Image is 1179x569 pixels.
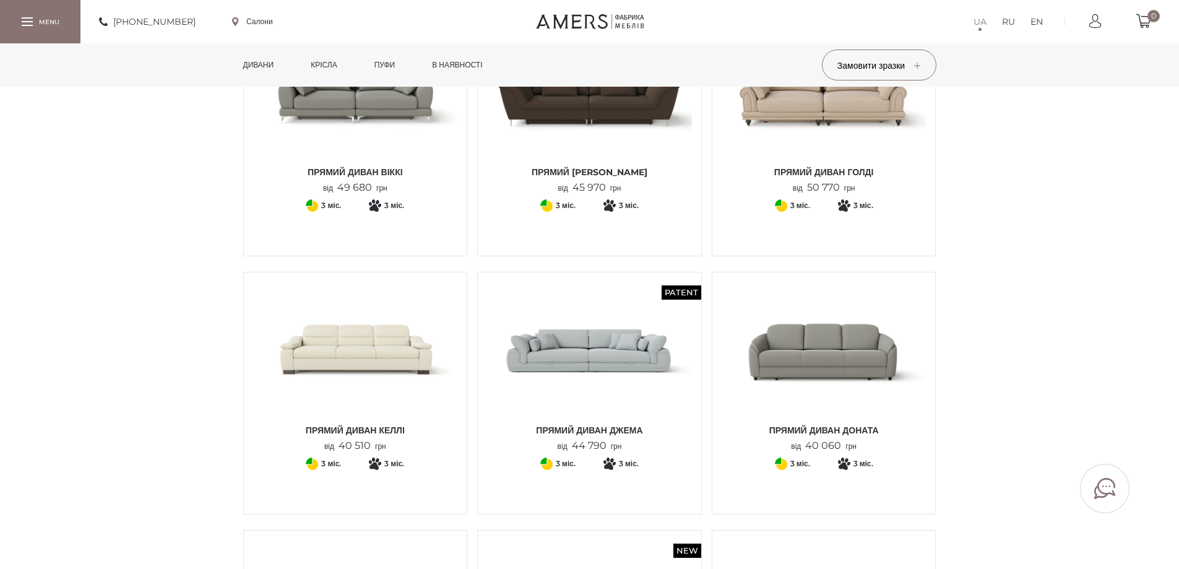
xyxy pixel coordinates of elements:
[1002,14,1015,29] a: RU
[722,166,926,178] span: Прямий диван ГОЛДІ
[722,424,926,437] span: Прямий Диван ДОНАТА
[253,424,458,437] span: Прямий диван КЕЛЛІ
[324,440,386,452] p: від грн
[384,456,404,471] span: 3 міс.
[662,285,701,300] span: Patent
[619,456,639,471] span: 3 міс.
[556,456,576,471] span: 3 міс.
[790,198,810,213] span: 3 міс.
[722,24,926,194] a: New Patent Прямий диван ГОЛДІ Прямий диван ГОЛДІ Прямий диван ГОЛДІ від50 770грн
[321,456,341,471] span: 3 міс.
[323,182,387,194] p: від грн
[253,282,458,452] a: Прямий диван КЕЛЛІ Прямий диван КЕЛЛІ Прямий диван КЕЛЛІ від40 510грн
[1147,10,1160,22] span: 0
[487,166,692,178] span: Прямий [PERSON_NAME]
[487,424,692,437] span: Прямий диван ДЖЕМА
[853,456,873,471] span: 3 міс.
[365,43,405,87] a: Пуфи
[487,24,692,194] a: New Patent Прямий Диван Грейсі Прямий Диван Грейсі Прямий [PERSON_NAME] від45 970грн
[803,181,844,193] span: 50 770
[487,282,692,452] a: Patent Прямий диван ДЖЕМА Прямий диван ДЖЕМА Прямий диван ДЖЕМА від44 790грн
[333,181,376,193] span: 49 680
[568,181,610,193] span: 45 970
[793,182,855,194] p: від грн
[558,440,622,452] p: від грн
[619,198,639,213] span: 3 міс.
[853,198,873,213] span: 3 міс.
[99,14,196,29] a: [PHONE_NUMBER]
[556,198,576,213] span: 3 міс.
[301,43,346,87] a: Крісла
[232,16,273,27] a: Салони
[384,198,404,213] span: 3 міс.
[558,182,621,194] p: від грн
[321,198,341,213] span: 3 міс.
[423,43,491,87] a: в наявності
[790,456,810,471] span: 3 міс.
[673,544,701,558] span: New
[253,166,458,178] span: Прямий диван ВІККІ
[568,440,611,451] span: 44 790
[791,440,857,452] p: від грн
[722,282,926,452] a: Прямий Диван ДОНАТА Прямий Диван ДОНАТА Прямий Диван ДОНАТА від40 060грн
[1030,14,1043,29] a: EN
[837,60,920,71] span: Замовити зразки
[822,50,936,80] button: Замовити зразки
[234,43,283,87] a: Дивани
[334,440,375,451] span: 40 510
[974,14,987,29] a: UA
[801,440,845,451] span: 40 060
[253,24,458,194] a: New Patent Прямий диван ВІККІ Прямий диван ВІККІ Прямий диван ВІККІ від49 680грн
